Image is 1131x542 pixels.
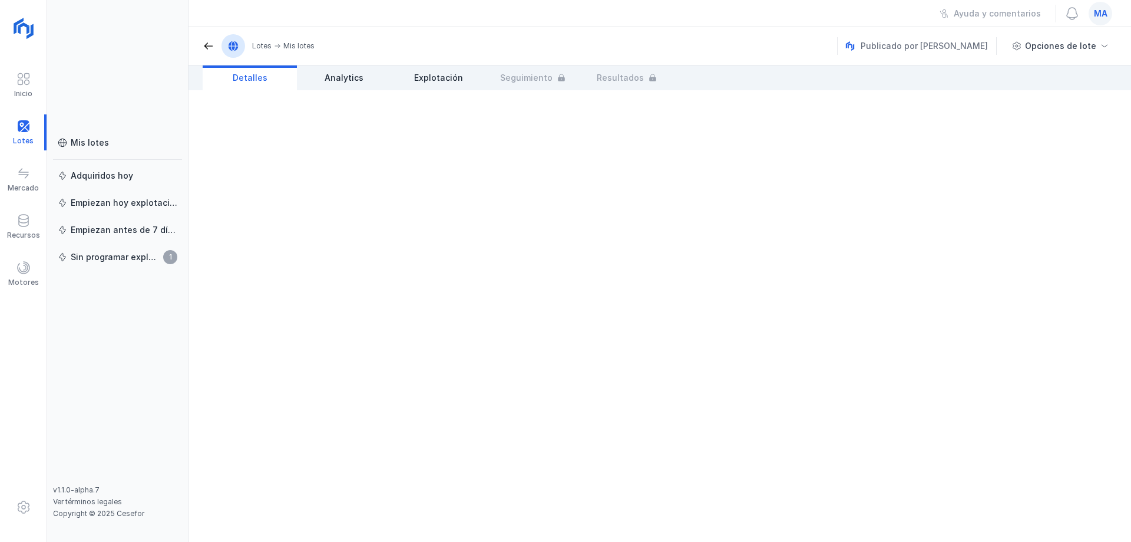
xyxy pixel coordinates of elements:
[954,8,1041,19] div: Ayuda y comentarios
[7,231,40,240] div: Recursos
[580,65,674,90] a: Resultados
[8,278,39,287] div: Motores
[485,65,580,90] a: Seguimiento
[163,250,177,264] span: 1
[500,72,553,84] span: Seguimiento
[1094,8,1107,19] span: ma
[283,41,315,51] div: Mis lotes
[71,137,109,149] div: Mis lotes
[297,65,391,90] a: Analytics
[53,219,182,241] a: Empiezan antes de 7 días
[53,247,182,268] a: Sin programar explotación1
[71,170,133,182] div: Adquiridos hoy
[53,132,182,153] a: Mis lotes
[414,72,463,84] span: Explotación
[252,41,272,51] div: Lotes
[1025,40,1096,52] div: Opciones de lote
[14,89,32,98] div: Inicio
[53,509,182,518] div: Copyright © 2025 Cesefor
[8,183,39,193] div: Mercado
[845,37,998,55] div: Publicado por [PERSON_NAME]
[845,41,855,51] img: nemus.svg
[9,14,38,43] img: logoRight.svg
[932,4,1049,24] button: Ayuda y comentarios
[71,197,177,209] div: Empiezan hoy explotación
[53,485,182,495] div: v1.1.0-alpha.7
[53,192,182,213] a: Empiezan hoy explotación
[391,65,485,90] a: Explotación
[597,72,644,84] span: Resultados
[71,251,160,263] div: Sin programar explotación
[233,72,267,84] span: Detalles
[53,165,182,186] a: Adquiridos hoy
[325,72,363,84] span: Analytics
[203,65,297,90] a: Detalles
[71,224,177,236] div: Empiezan antes de 7 días
[53,497,122,506] a: Ver términos legales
